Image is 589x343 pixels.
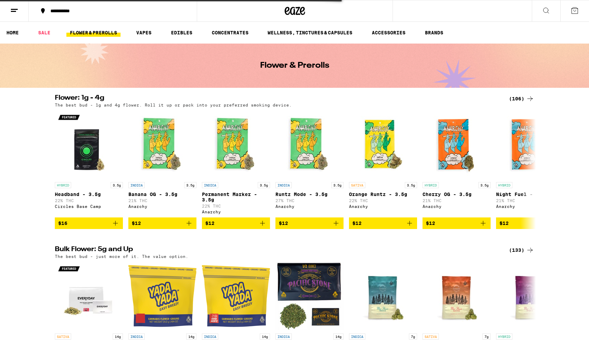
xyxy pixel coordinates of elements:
p: Banana OG - 3.5g [128,192,196,197]
a: Open page for Headband - 3.5g from Circles Base Camp [55,111,123,217]
p: HYBRID [496,333,512,340]
button: Add to bag [423,217,491,229]
h1: Flower & Prerolls [260,62,329,70]
p: 3.5g [405,182,417,188]
p: INDICA [275,182,292,188]
p: Runtz Mode - 3.5g [275,192,344,197]
a: Open page for Night Fuel - 3.5g from Anarchy [496,111,564,217]
a: BRANDS [421,29,447,37]
p: 14g [113,333,123,340]
a: FLOWER & PREROLLS [66,29,121,37]
button: Add to bag [275,217,344,229]
div: Anarchy [349,204,417,209]
a: Open page for Permanent Marker - 3.5g from Anarchy [202,111,270,217]
span: $12 [426,220,435,226]
p: 3.5g [478,182,491,188]
p: 3.5g [258,182,270,188]
img: Yada Yada - Glitter Bomb Pre-Ground - 14g [128,262,196,330]
p: SATIVA [55,333,71,340]
button: Add to bag [202,217,270,229]
a: SALE [35,29,54,37]
h2: Flower: 1g - 4g [55,95,501,103]
p: INDICA [202,182,218,188]
a: Open page for Cherry OG - 3.5g from Anarchy [423,111,491,217]
img: Humboldt Farms - Upgrade Minis - 7g [496,262,564,330]
a: WELLNESS, TINCTURES & CAPSULES [264,29,356,37]
p: 21% THC [423,198,491,203]
img: Anarchy - Night Fuel - 3.5g [496,111,564,179]
span: $16 [58,220,67,226]
p: HYBRID [423,182,439,188]
a: (133) [509,246,534,254]
span: $12 [205,220,214,226]
div: Anarchy [128,204,196,209]
a: EDIBLES [168,29,196,37]
p: HYBRID [496,182,512,188]
a: CONCENTRATES [208,29,252,37]
span: $12 [132,220,141,226]
p: 22% THC [202,204,270,208]
p: 3.5g [331,182,344,188]
p: 7g [409,333,417,340]
span: $12 [499,220,509,226]
button: Add to bag [349,217,417,229]
h2: Bulk Flower: 5g and Up [55,246,501,254]
p: SATIVA [423,333,439,340]
a: Open page for Banana OG - 3.5g from Anarchy [128,111,196,217]
span: Hi. Need any help? [4,5,49,10]
p: 22% THC [349,198,417,203]
p: Orange Runtz - 3.5g [349,192,417,197]
p: INDICA [349,333,365,340]
a: ACCESSORIES [368,29,409,37]
button: Add to bag [55,217,123,229]
p: INDICA [202,333,218,340]
p: 3.5g [184,182,196,188]
p: The best bud - just more of it. The value option. [55,254,188,259]
img: Anarchy - Orange Runtz - 3.5g [349,111,417,179]
p: INDICA [128,333,145,340]
p: 14g [260,333,270,340]
p: 14g [186,333,196,340]
p: SATIVA [349,182,365,188]
p: Headband - 3.5g [55,192,123,197]
p: 21% THC [496,198,564,203]
button: Add to bag [496,217,564,229]
p: 14g [333,333,344,340]
p: 7g [482,333,491,340]
div: Anarchy [423,204,491,209]
a: VAPES [133,29,155,37]
p: Cherry OG - 3.5g [423,192,491,197]
p: INDICA [275,333,292,340]
button: Add to bag [128,217,196,229]
a: (106) [509,95,534,103]
img: Anarchy - Banana OG - 3.5g [128,111,196,179]
img: Pacific Stone - Wedding Cake Pre-Ground - 14g [275,262,344,330]
p: Night Fuel - 3.5g [496,192,564,197]
img: Anarchy - Permanent Marker - 3.5g [202,111,270,179]
a: Open page for Orange Runtz - 3.5g from Anarchy [349,111,417,217]
span: $12 [352,220,362,226]
img: Anarchy - Runtz Mode - 3.5g [275,111,344,179]
div: Anarchy [496,204,564,209]
p: HYBRID [55,182,71,188]
p: 27% THC [275,198,344,203]
p: 22% THC [55,198,123,203]
img: Yada Yada - Gush Mints Pre-Ground - 14g [202,262,270,330]
a: Open page for Runtz Mode - 3.5g from Anarchy [275,111,344,217]
p: INDICA [128,182,145,188]
div: Anarchy [202,210,270,214]
a: HOME [3,29,22,37]
img: Circles Base Camp - Headband - 3.5g [55,111,123,179]
p: 21% THC [128,198,196,203]
img: Anarchy - Cherry OG - 3.5g [423,111,491,179]
img: Humboldt Farms - GMOz Minis - 7g [349,262,417,330]
p: Permanent Marker - 3.5g [202,192,270,202]
span: $12 [279,220,288,226]
p: 3.5g [111,182,123,188]
div: Anarchy [275,204,344,209]
p: The best bud - 1g and 4g flower. Roll it up or pack into your preferred smoking device. [55,103,292,107]
img: Everyday - Apple Jack Pre-Ground - 14g [55,262,123,330]
img: Humboldt Farms - Papaya Bomb Mini's - 7g [423,262,491,330]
